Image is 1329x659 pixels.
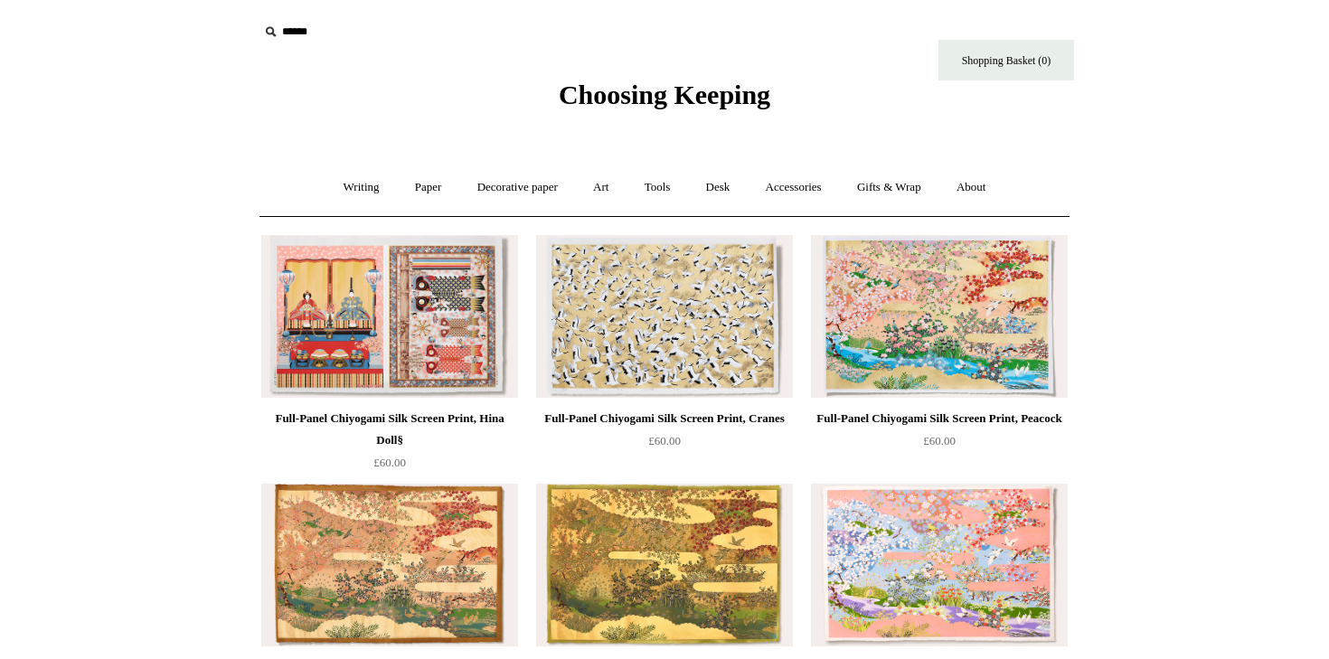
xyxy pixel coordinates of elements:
[690,164,747,212] a: Desk
[261,235,518,398] a: Full-Panel Chiyogami Silk Screen Print, Hina Doll§ Full-Panel Chiyogami Silk Screen Print, Hina D...
[373,456,406,469] span: £60.00
[841,164,938,212] a: Gifts & Wrap
[811,484,1068,646] a: Full-Panel Chiyogami Silk Screen Print, Pink Peacock Full-Panel Chiyogami Silk Screen Print, Pink...
[577,164,625,212] a: Art
[399,164,458,212] a: Paper
[815,408,1063,429] div: Full-Panel Chiyogami Silk Screen Print, Peacock
[266,408,514,451] div: Full-Panel Chiyogami Silk Screen Print, Hina Doll§
[938,40,1074,80] a: Shopping Basket (0)
[648,434,681,447] span: £60.00
[940,164,1003,212] a: About
[559,94,770,107] a: Choosing Keeping
[811,235,1068,398] img: Full-Panel Chiyogami Silk Screen Print, Peacock
[461,164,574,212] a: Decorative paper
[923,434,956,447] span: £60.00
[261,484,518,646] img: Full-Panel Chiyogami Silk Screen Print, Gold Peacock
[261,235,518,398] img: Full-Panel Chiyogami Silk Screen Print, Hina Doll§
[536,235,793,398] a: Full-Panel Chiyogami Silk Screen Print, Cranes Full-Panel Chiyogami Silk Screen Print, Cranes
[327,164,396,212] a: Writing
[536,235,793,398] img: Full-Panel Chiyogami Silk Screen Print, Cranes
[261,408,518,482] a: Full-Panel Chiyogami Silk Screen Print, Hina Doll§ £60.00
[811,408,1068,482] a: Full-Panel Chiyogami Silk Screen Print, Peacock £60.00
[811,235,1068,398] a: Full-Panel Chiyogami Silk Screen Print, Peacock Full-Panel Chiyogami Silk Screen Print, Peacock
[559,80,770,109] span: Choosing Keeping
[536,484,793,646] a: Full-Panel Chiyogami Silk Screen Print, Green Peacock Full-Panel Chiyogami Silk Screen Print, Gre...
[536,484,793,646] img: Full-Panel Chiyogami Silk Screen Print, Green Peacock
[541,408,788,429] div: Full-Panel Chiyogami Silk Screen Print, Cranes
[811,484,1068,646] img: Full-Panel Chiyogami Silk Screen Print, Pink Peacock
[261,484,518,646] a: Full-Panel Chiyogami Silk Screen Print, Gold Peacock Full-Panel Chiyogami Silk Screen Print, Gold...
[628,164,687,212] a: Tools
[749,164,838,212] a: Accessories
[536,408,793,482] a: Full-Panel Chiyogami Silk Screen Print, Cranes £60.00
